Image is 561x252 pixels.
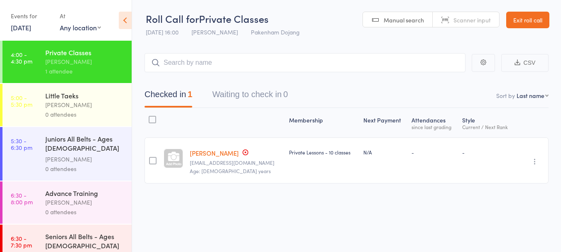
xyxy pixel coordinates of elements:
[363,149,405,156] div: N/A
[11,235,32,248] time: 6:30 - 7:30 pm
[408,112,459,134] div: Atten­dances
[45,110,125,119] div: 0 attendees
[45,232,125,252] div: Seniors All Belts - Ages [DEMOGRAPHIC_DATA] and up
[45,48,125,57] div: Private Classes
[45,164,125,174] div: 0 attendees
[45,57,125,66] div: [PERSON_NAME]
[412,149,456,156] div: -
[11,94,32,108] time: 5:00 - 5:30 pm
[45,91,125,100] div: Little Taeks
[360,112,408,134] div: Next Payment
[190,149,239,157] a: [PERSON_NAME]
[145,86,192,108] button: Checked in1
[60,9,101,23] div: At
[45,154,125,164] div: [PERSON_NAME]
[286,112,360,134] div: Membership
[199,12,269,25] span: Private Classes
[251,28,300,36] span: Pakenham Dojang
[462,149,512,156] div: -
[45,207,125,217] div: 0 attendees
[283,90,288,99] div: 0
[412,124,456,130] div: since last grading
[11,9,51,23] div: Events for
[2,41,132,83] a: 4:00 -4:30 pmPrivate Classes[PERSON_NAME]1 attendee
[506,12,549,28] a: Exit roll call
[212,86,288,108] button: Waiting to check in0
[45,198,125,207] div: [PERSON_NAME]
[145,53,465,72] input: Search by name
[45,188,125,198] div: Advance Training
[459,112,516,134] div: Style
[191,28,238,36] span: [PERSON_NAME]
[2,84,132,126] a: 5:00 -5:30 pmLittle Taeks[PERSON_NAME]0 attendees
[60,23,101,32] div: Any location
[501,54,549,72] button: CSV
[11,51,32,64] time: 4:00 - 4:30 pm
[45,100,125,110] div: [PERSON_NAME]
[289,149,356,156] div: Private Lessons - 10 classes
[146,12,199,25] span: Roll Call for
[190,167,271,174] span: Age: [DEMOGRAPHIC_DATA] years
[146,28,179,36] span: [DATE] 16:00
[190,160,282,166] small: cmparker33@hotmail.com
[384,16,424,24] span: Manual search
[517,91,544,100] div: Last name
[496,91,515,100] label: Sort by
[11,23,31,32] a: [DATE]
[11,137,32,151] time: 5:30 - 6:30 pm
[45,134,125,154] div: Juniors All Belts - Ages [DEMOGRAPHIC_DATA] yrs
[11,192,33,205] time: 6:30 - 8:00 pm
[188,90,192,99] div: 1
[2,127,132,181] a: 5:30 -6:30 pmJuniors All Belts - Ages [DEMOGRAPHIC_DATA] yrs[PERSON_NAME]0 attendees
[2,181,132,224] a: 6:30 -8:00 pmAdvance Training[PERSON_NAME]0 attendees
[45,66,125,76] div: 1 attendee
[453,16,491,24] span: Scanner input
[462,124,512,130] div: Current / Next Rank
